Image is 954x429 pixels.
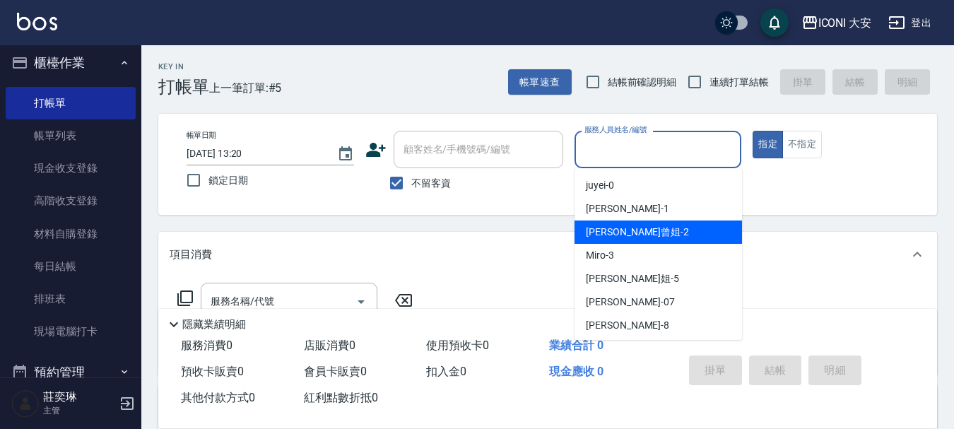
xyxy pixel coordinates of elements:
[549,365,603,378] span: 現金應收 0
[6,87,136,119] a: 打帳單
[411,176,451,191] span: 不留客資
[170,247,212,262] p: 項目消費
[350,290,372,313] button: Open
[796,8,878,37] button: ICONI 大安
[6,45,136,81] button: 櫃檯作業
[6,218,136,250] a: 材料自購登錄
[426,365,466,378] span: 扣入金 0
[549,339,603,352] span: 業績合計 0
[586,318,669,333] span: [PERSON_NAME] -8
[883,10,937,36] button: 登出
[181,391,255,404] span: 其他付款方式 0
[187,130,216,141] label: 帳單日期
[586,271,679,286] span: [PERSON_NAME]姐 -5
[508,69,572,95] button: 帳單速查
[608,75,677,90] span: 結帳前確認明細
[187,142,323,165] input: YYYY/MM/DD hh:mm
[158,77,209,97] h3: 打帳單
[586,201,669,216] span: [PERSON_NAME] -1
[158,232,937,277] div: 項目消費
[43,404,115,417] p: 主管
[6,184,136,217] a: 高階收支登錄
[6,119,136,152] a: 帳單列表
[586,295,675,310] span: [PERSON_NAME] -07
[782,131,822,158] button: 不指定
[182,317,246,332] p: 隱藏業績明細
[753,131,783,158] button: 指定
[11,389,40,418] img: Person
[304,391,378,404] span: 紅利點數折抵 0
[426,339,489,352] span: 使用預收卡 0
[181,365,244,378] span: 預收卡販賣 0
[158,62,209,71] h2: Key In
[6,354,136,391] button: 預約管理
[584,124,647,135] label: 服務人員姓名/編號
[209,79,282,97] span: 上一筆訂單:#5
[760,8,789,37] button: save
[6,315,136,348] a: 現場電腦打卡
[304,339,355,352] span: 店販消費 0
[709,75,769,90] span: 連續打單結帳
[208,173,248,188] span: 鎖定日期
[17,13,57,30] img: Logo
[181,339,232,352] span: 服務消費 0
[329,137,363,171] button: Choose date, selected date is 2025-09-25
[43,390,115,404] h5: 莊奕琳
[6,283,136,315] a: 排班表
[586,178,614,193] span: juyei -0
[6,152,136,184] a: 現金收支登錄
[6,250,136,283] a: 每日結帳
[586,248,614,263] span: Miro -3
[818,14,872,32] div: ICONI 大安
[304,365,367,378] span: 會員卡販賣 0
[586,225,689,240] span: [PERSON_NAME]曾姐 -2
